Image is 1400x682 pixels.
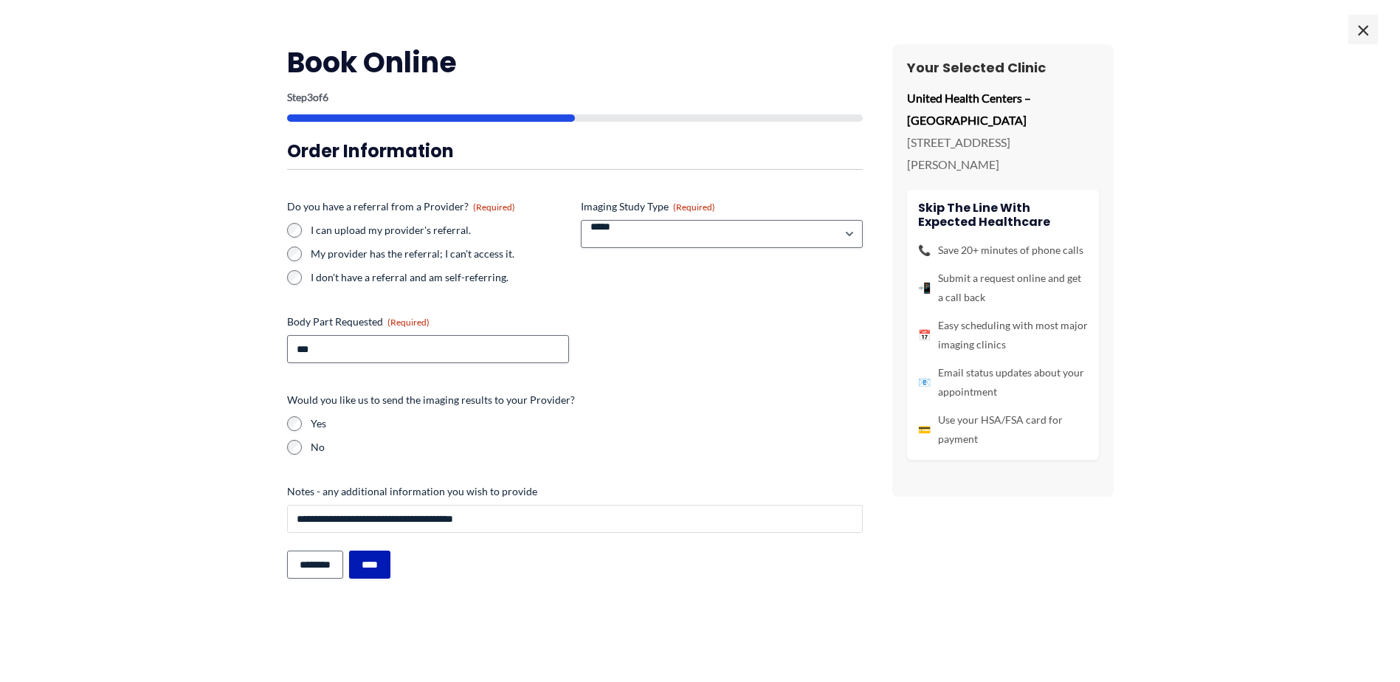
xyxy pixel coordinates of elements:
span: (Required) [473,201,515,213]
h2: Book Online [287,44,863,80]
p: [STREET_ADDRESS][PERSON_NAME] [907,131,1099,175]
legend: Do you have a referral from a Provider? [287,199,515,214]
span: 6 [323,91,328,103]
h3: Your Selected Clinic [907,59,1099,76]
li: Submit a request online and get a call back [918,269,1088,307]
span: 📲 [918,278,931,297]
span: (Required) [387,317,430,328]
label: My provider has the referral; I can't access it. [311,247,569,261]
h4: Skip the line with Expected Healthcare [918,201,1088,229]
span: 3 [307,91,313,103]
h3: Order Information [287,139,863,162]
li: Save 20+ minutes of phone calls [918,241,1088,260]
li: Easy scheduling with most major imaging clinics [918,316,1088,354]
p: Step of [287,92,863,103]
span: 📧 [918,373,931,392]
label: I don't have a referral and am self-referring. [311,270,569,285]
label: No [311,440,863,455]
p: United Health Centers – [GEOGRAPHIC_DATA] [907,87,1099,131]
label: I can upload my provider's referral. [311,223,569,238]
label: Notes - any additional information you wish to provide [287,484,863,499]
span: 💳 [918,420,931,439]
li: Use your HSA/FSA card for payment [918,410,1088,449]
span: 📞 [918,241,931,260]
span: 📅 [918,325,931,345]
label: Imaging Study Type [581,199,863,214]
span: × [1348,15,1378,44]
label: Yes [311,416,863,431]
label: Body Part Requested [287,314,569,329]
span: (Required) [673,201,715,213]
legend: Would you like us to send the imaging results to your Provider? [287,393,575,407]
li: Email status updates about your appointment [918,363,1088,402]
